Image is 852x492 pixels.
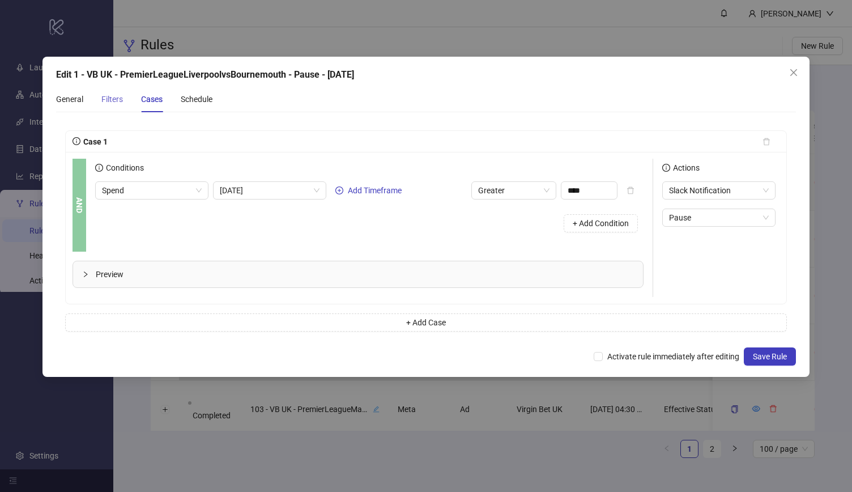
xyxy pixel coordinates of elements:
[478,182,549,199] span: Greater
[73,261,643,287] div: Preview
[96,268,634,281] span: Preview
[617,181,644,200] button: delete
[753,133,779,151] button: delete
[753,352,787,361] span: Save Rule
[82,271,89,278] span: collapsed
[573,219,629,228] span: + Add Condition
[670,163,700,172] span: Actions
[80,137,108,146] span: Case 1
[73,137,80,145] span: info-circle
[348,186,402,195] span: Add Timeframe
[73,197,86,213] b: AND
[181,93,212,105] div: Schedule
[56,68,796,82] div: Edit 1 - VB UK - PremierLeagueLiverpoolvsBournemouth - Pause - [DATE]
[95,164,103,172] span: info-circle
[335,186,343,194] span: plus-circle
[103,163,144,172] span: Conditions
[744,347,796,366] button: Save Rule
[406,318,446,327] span: + Add Case
[603,350,744,363] span: Activate rule immediately after editing
[669,182,769,199] span: Slack Notification
[141,93,163,105] div: Cases
[102,182,202,199] span: Spend
[785,63,803,82] button: Close
[56,93,83,105] div: General
[331,184,406,197] button: Add Timeframe
[789,68,798,77] span: close
[564,214,638,232] button: + Add Condition
[65,313,787,332] button: + Add Case
[669,209,769,226] span: Pause
[220,182,320,199] span: Today
[662,164,670,172] span: info-circle
[101,93,123,105] div: Filters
